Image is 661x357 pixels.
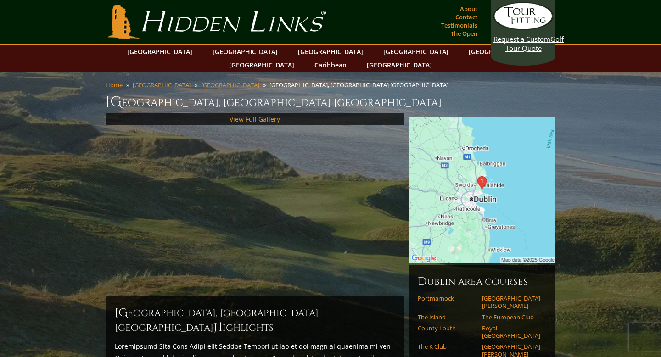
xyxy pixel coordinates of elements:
[310,58,351,72] a: Caribbean
[453,11,480,23] a: Contact
[418,274,546,289] h6: Dublin Area Courses
[208,45,282,58] a: [GEOGRAPHIC_DATA]
[293,45,368,58] a: [GEOGRAPHIC_DATA]
[418,295,476,302] a: Portmarnock
[482,324,540,340] a: Royal [GEOGRAPHIC_DATA]
[458,2,480,15] a: About
[418,313,476,321] a: The Island
[482,313,540,321] a: The European Club
[448,27,480,40] a: The Open
[224,58,299,72] a: [GEOGRAPHIC_DATA]
[201,81,259,89] a: [GEOGRAPHIC_DATA]
[379,45,453,58] a: [GEOGRAPHIC_DATA]
[133,81,191,89] a: [GEOGRAPHIC_DATA]
[464,45,538,58] a: [GEOGRAPHIC_DATA]
[409,117,555,263] img: Google Map of Golf Links Road, Portmarnock, Dublin, Ireland
[106,93,555,111] h1: [GEOGRAPHIC_DATA], [GEOGRAPHIC_DATA] [GEOGRAPHIC_DATA]
[106,81,123,89] a: Home
[362,58,437,72] a: [GEOGRAPHIC_DATA]
[269,81,452,89] li: [GEOGRAPHIC_DATA], [GEOGRAPHIC_DATA] [GEOGRAPHIC_DATA]
[482,295,540,310] a: [GEOGRAPHIC_DATA][PERSON_NAME]
[123,45,197,58] a: [GEOGRAPHIC_DATA]
[493,34,550,44] span: Request a Custom
[213,320,223,335] span: H
[439,19,480,32] a: Testimonials
[418,324,476,332] a: County Louth
[230,115,280,123] a: View Full Gallery
[493,2,553,53] a: Request a CustomGolf Tour Quote
[115,306,395,335] h2: [GEOGRAPHIC_DATA], [GEOGRAPHIC_DATA] [GEOGRAPHIC_DATA] ighlights
[418,343,476,350] a: The K Club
